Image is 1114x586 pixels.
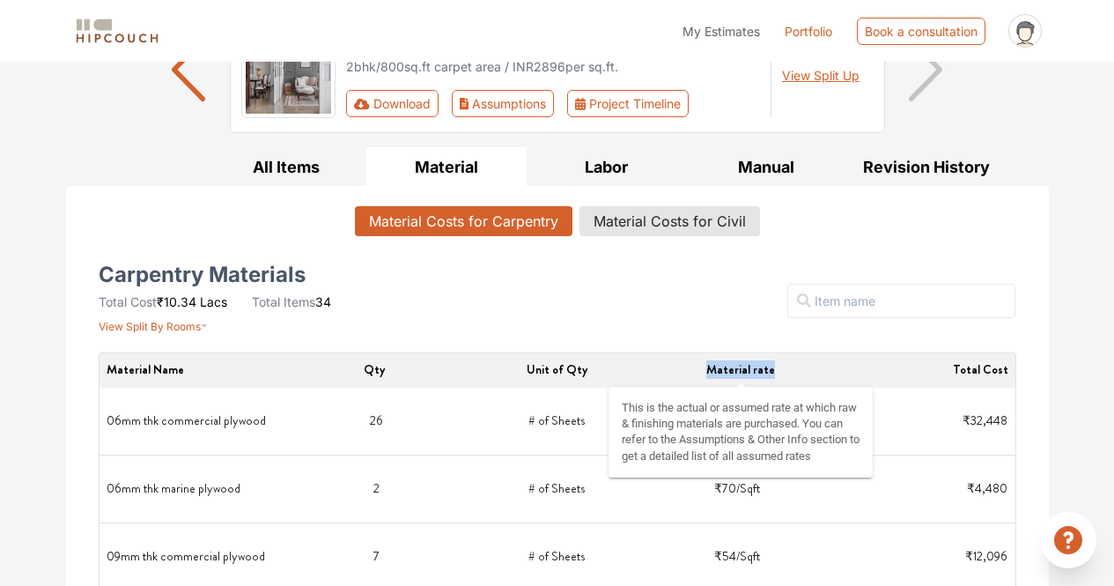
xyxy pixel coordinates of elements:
span: My Estimates [682,24,760,39]
button: Material Costs for Carpentry [355,206,572,236]
li: 34 [252,293,331,311]
span: Total Items [252,294,315,309]
div: 2bhk / 800 sq.ft carpet area / INR 2896 per sq.ft. [346,57,760,76]
img: logo-horizontal.svg [73,16,161,47]
button: Download [346,90,439,117]
td: 2 [286,463,467,516]
span: ₹32,448 [963,412,1007,429]
button: Qty [364,360,385,379]
span: logo-horizontal.svg [73,11,161,51]
span: ₹12,096 [965,547,1007,565]
button: Material Name [107,360,184,379]
span: ₹23.17 [782,42,833,63]
td: 06mm thk commercial plywood [107,395,287,448]
td: # of Sheets [467,530,647,583]
button: All Items [207,147,367,187]
button: View Split By Rooms [99,311,209,335]
td: 06mm thk marine plywood [107,463,287,516]
div: Book a consultation [857,18,985,45]
span: / Sqft [736,547,760,565]
button: Unit of Qty [527,360,587,379]
img: arrow left [172,38,206,101]
span: Qty [364,360,385,378]
span: Total Cost [953,360,1008,378]
a: Portfolio [785,22,832,41]
div: First group [346,90,703,117]
button: Project Timeline [567,90,689,117]
button: Assumptions [452,90,555,117]
button: Material Costs for Civil [579,206,760,236]
button: Manual [686,147,846,187]
button: Material rate [706,360,775,379]
td: # of Sheets [467,463,647,516]
td: 26 [286,395,467,448]
input: Item name [787,284,1015,318]
span: Material Name [107,360,184,378]
div: Toolbar with button groups [346,90,760,117]
td: # of Sheets [467,395,647,448]
button: View Split Up [782,66,859,85]
span: ₹4,480 [967,479,1007,497]
img: arrow right [909,38,943,101]
span: This is the actual or assumed rate at which raw & finishing materials are purchased. You can refe... [622,401,859,463]
span: View Split By Rooms [99,320,201,333]
button: Revision History [846,147,1007,187]
button: Labor [527,147,687,187]
button: Total Cost [953,360,1008,379]
span: ₹10.34 [157,294,196,309]
span: Unit of Qty [527,360,587,378]
span: Lacs [200,294,227,309]
button: Material [366,147,527,187]
h5: Carpentry Materials [99,268,306,282]
img: gallery [241,21,336,118]
span: Material rate [706,360,775,378]
span: Lacs [837,42,875,63]
span: View Split Up [782,68,859,83]
td: 09mm thk commercial plywood [107,530,287,583]
span: Total Cost [99,294,157,309]
span: ₹54 [714,547,736,565]
td: 7 [286,530,467,583]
